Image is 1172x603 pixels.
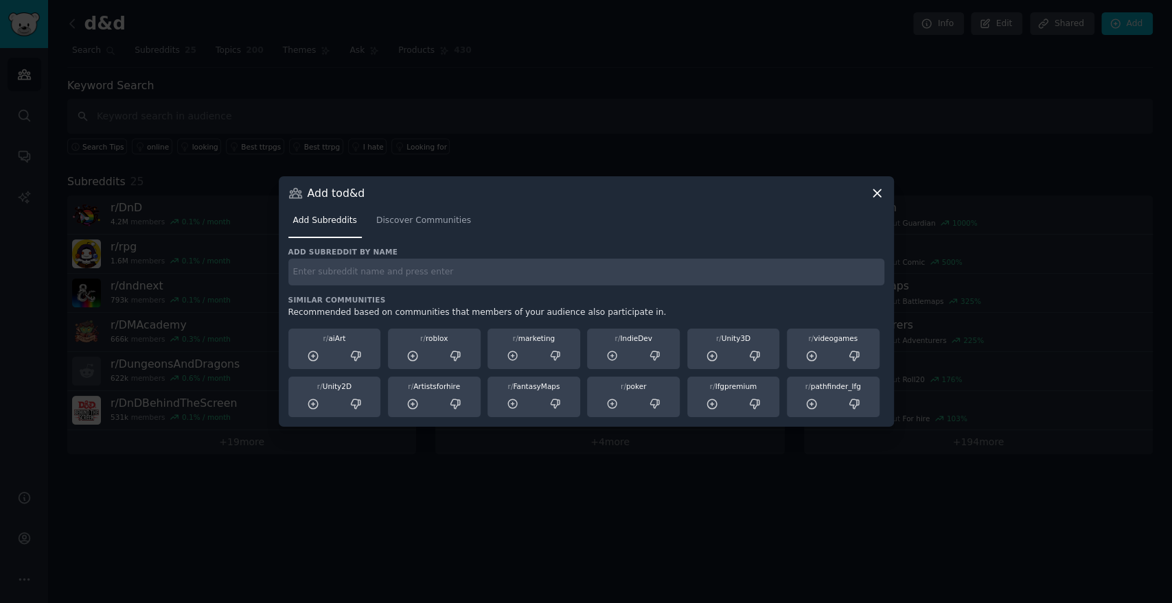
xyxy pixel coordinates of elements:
h3: Add subreddit by name [288,247,884,257]
div: videogames [792,333,875,343]
span: r/ [507,382,513,390]
span: r/ [716,334,722,342]
div: poker [592,381,675,391]
span: r/ [805,382,811,390]
span: Add Subreddits [293,215,357,227]
div: IndieDev [592,333,675,343]
span: r/ [621,382,626,390]
span: Discover Communities [376,215,471,227]
span: r/ [614,334,620,342]
span: r/ [513,334,518,342]
input: Enter subreddit name and press enter [288,259,884,285]
div: marketing [492,333,575,343]
div: FantasyMaps [492,381,575,391]
span: r/ [317,382,323,390]
h3: Add to d&d [308,186,365,200]
span: r/ [408,382,413,390]
div: aiArt [293,333,376,343]
div: Unity2D [293,381,376,391]
span: r/ [323,334,328,342]
span: r/ [710,382,715,390]
div: pathfinder_lfg [792,381,875,391]
div: Artistsforhire [393,381,476,391]
div: lfgpremium [692,381,775,391]
div: roblox [393,333,476,343]
div: Unity3D [692,333,775,343]
div: Recommended based on communities that members of your audience also participate in. [288,307,884,319]
a: Add Subreddits [288,210,362,238]
a: Discover Communities [371,210,476,238]
span: r/ [808,334,814,342]
span: r/ [420,334,426,342]
h3: Similar Communities [288,295,884,305]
